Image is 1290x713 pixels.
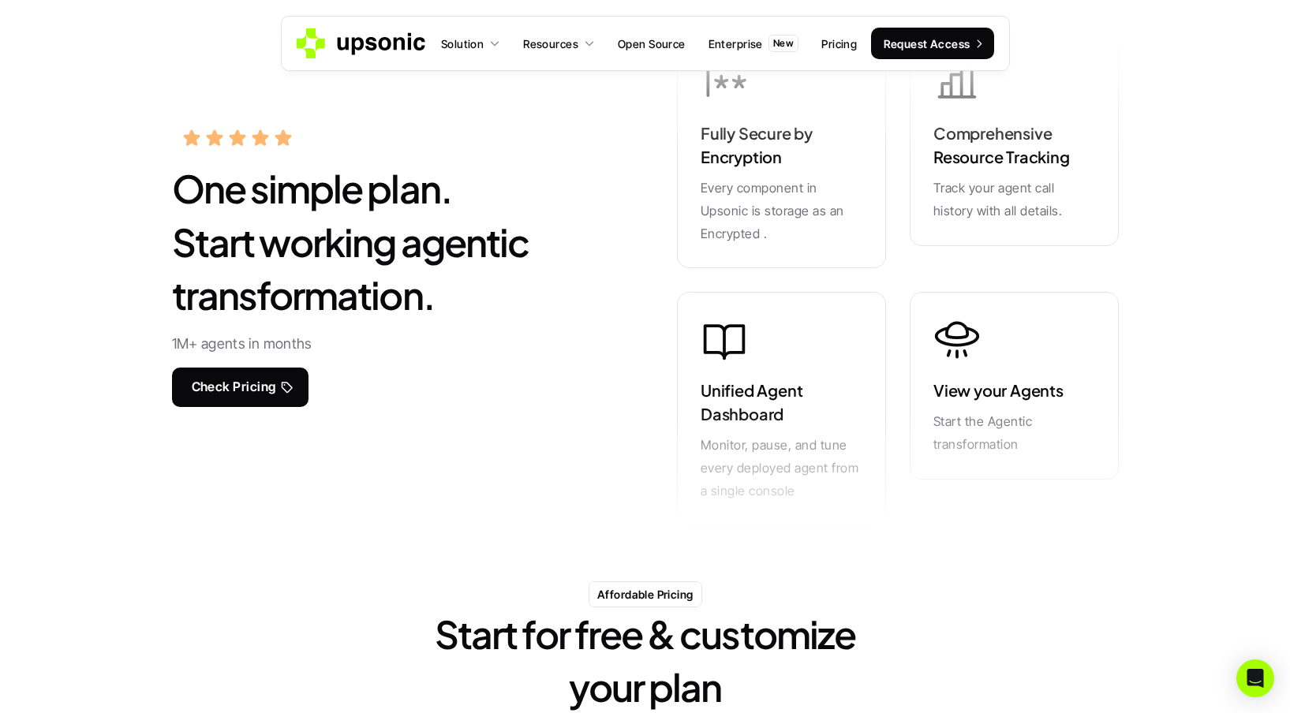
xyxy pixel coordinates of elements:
[884,35,970,52] p: Request Access
[699,29,809,58] a: EnterpriseNew
[1236,659,1274,697] div: Open Intercom Messenger
[523,35,578,52] p: Resources
[933,121,1095,169] h6: Comprehensive Resource Tracking
[773,38,794,49] p: New
[608,29,695,58] a: Open Source
[701,435,862,502] p: Monitor, pause, and tune every deployed agent from a single console
[709,35,763,52] p: Enterprise
[441,35,484,52] p: Solution
[701,379,862,427] h6: Unified Agent Dashboard
[933,411,1095,457] p: Start the Agentic transformation
[597,586,694,603] p: Affordable Pricing
[821,35,857,52] p: Pricing
[172,162,614,321] h2: One simple plan. Start working agentic transformation.
[172,368,308,407] a: Check Pricing
[409,607,882,713] h2: Start for free & customize your plan
[812,29,866,58] a: Pricing
[172,333,312,356] p: 1M+ agents in months
[871,28,994,59] a: Request Access
[701,121,862,169] h6: Fully Secure by Encryption
[192,375,276,398] p: Check Pricing
[933,177,1095,222] p: Track your agent call history with all details.
[933,379,1064,403] h6: View your Agents
[432,29,510,58] a: Solution
[701,177,862,245] p: Every component in Upsonic is storage as an Encrypted .
[618,35,686,52] p: Open Source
